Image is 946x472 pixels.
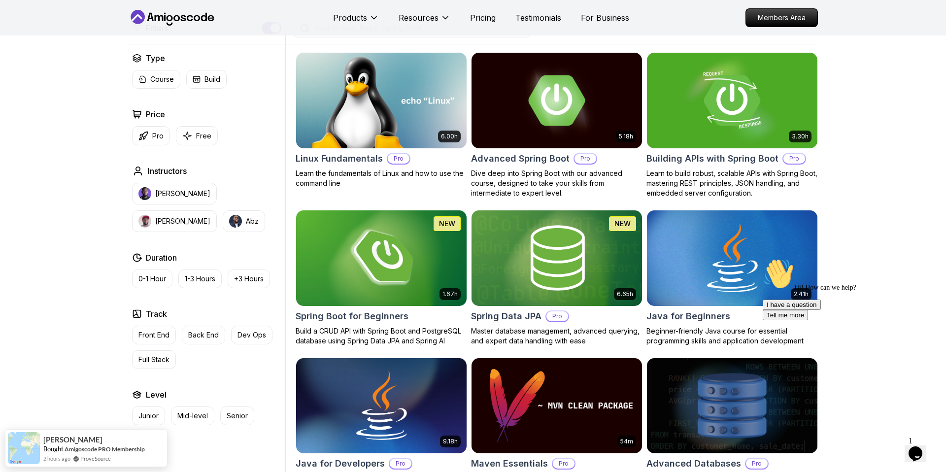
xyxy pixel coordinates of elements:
[132,326,176,344] button: Front End
[4,4,35,35] img: :wave:
[150,74,174,84] p: Course
[792,133,809,140] p: 3.30h
[646,326,818,346] p: Beginner-friendly Java course for essential programming skills and application development
[146,52,165,64] h2: Type
[178,270,222,288] button: 1-3 Hours
[472,358,642,454] img: Maven Essentials card
[65,445,145,453] a: Amigoscode PRO Membership
[43,445,64,453] span: Bought
[223,210,265,232] button: instructor imgAbz
[43,454,70,463] span: 2 hours ago
[220,406,254,425] button: Senior
[296,358,467,454] img: Java for Developers card
[472,53,642,148] img: Advanced Spring Boot card
[204,74,220,84] p: Build
[439,219,455,229] p: NEW
[388,154,409,164] p: Pro
[333,12,367,24] p: Products
[646,210,818,346] a: Java for Beginners card2.41hJava for BeginnersBeginner-friendly Java course for essential program...
[227,411,248,421] p: Senior
[646,457,741,471] h2: Advanced Databases
[646,152,778,166] h2: Building APIs with Spring Boot
[746,459,768,469] p: Pro
[783,154,805,164] p: Pro
[646,169,818,198] p: Learn to build robust, scalable APIs with Spring Boot, mastering REST principles, JSON handling, ...
[176,126,218,145] button: Free
[4,4,181,66] div: 👋Hi! How can we help?I have a questionTell me more
[148,165,187,177] h2: Instructors
[177,411,208,421] p: Mid-level
[138,187,151,200] img: instructor img
[759,254,936,428] iframe: chat widget
[237,330,266,340] p: Dev Ops
[647,210,817,306] img: Java for Beginners card
[146,389,167,401] h2: Level
[246,216,259,226] p: Abz
[296,326,467,346] p: Build a CRUD API with Spring Boot and PostgreSQL database using Spring Data JPA and Spring AI
[619,133,633,140] p: 5.18h
[138,355,169,365] p: Full Stack
[399,12,450,32] button: Resources
[171,406,214,425] button: Mid-level
[296,53,467,148] img: Linux Fundamentals card
[471,326,642,346] p: Master database management, advanced querying, and expert data handling with ease
[296,309,408,323] h2: Spring Boot for Beginners
[185,274,215,284] p: 1-3 Hours
[138,330,169,340] p: Front End
[581,12,629,24] a: For Business
[553,459,574,469] p: Pro
[132,183,217,204] button: instructor img[PERSON_NAME]
[647,358,817,454] img: Advanced Databases card
[296,457,385,471] h2: Java for Developers
[80,454,111,463] a: ProveSource
[296,152,383,166] h2: Linux Fundamentals
[472,210,642,306] img: Spring Data JPA card
[132,406,165,425] button: Junior
[574,154,596,164] p: Pro
[152,131,164,141] p: Pro
[188,330,219,340] p: Back End
[186,70,227,89] button: Build
[296,169,467,188] p: Learn the fundamentals of Linux and how to use the command line
[132,350,176,369] button: Full Stack
[614,219,631,229] p: NEW
[296,210,467,346] a: Spring Boot for Beginners card1.67hNEWSpring Boot for BeginnersBuild a CRUD API with Spring Boot ...
[441,133,458,140] p: 6.00h
[138,215,151,228] img: instructor img
[620,438,633,445] p: 54m
[182,326,225,344] button: Back End
[390,459,411,469] p: Pro
[296,210,467,306] img: Spring Boot for Beginners card
[746,9,817,27] p: Members Area
[4,30,98,37] span: Hi! How can we help?
[138,274,166,284] p: 0-1 Hour
[4,45,62,56] button: I have a question
[646,309,730,323] h2: Java for Beginners
[132,210,217,232] button: instructor img[PERSON_NAME]
[442,290,458,298] p: 1.67h
[471,457,548,471] h2: Maven Essentials
[146,308,167,320] h2: Track
[470,12,496,24] a: Pricing
[515,12,561,24] a: Testimonials
[43,436,102,444] span: [PERSON_NAME]
[471,169,642,198] p: Dive deep into Spring Boot with our advanced course, designed to take your skills from intermedia...
[905,433,936,462] iframe: chat widget
[146,108,165,120] h2: Price
[155,216,210,226] p: [PERSON_NAME]
[471,52,642,198] a: Advanced Spring Boot card5.18hAdvanced Spring BootProDive deep into Spring Boot with our advanced...
[132,126,170,145] button: Pro
[132,270,172,288] button: 0-1 Hour
[155,189,210,199] p: [PERSON_NAME]
[132,70,180,89] button: Course
[647,53,817,148] img: Building APIs with Spring Boot card
[471,309,541,323] h2: Spring Data JPA
[399,12,439,24] p: Resources
[229,215,242,228] img: instructor img
[146,252,177,264] h2: Duration
[8,432,40,464] img: provesource social proof notification image
[234,274,264,284] p: +3 Hours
